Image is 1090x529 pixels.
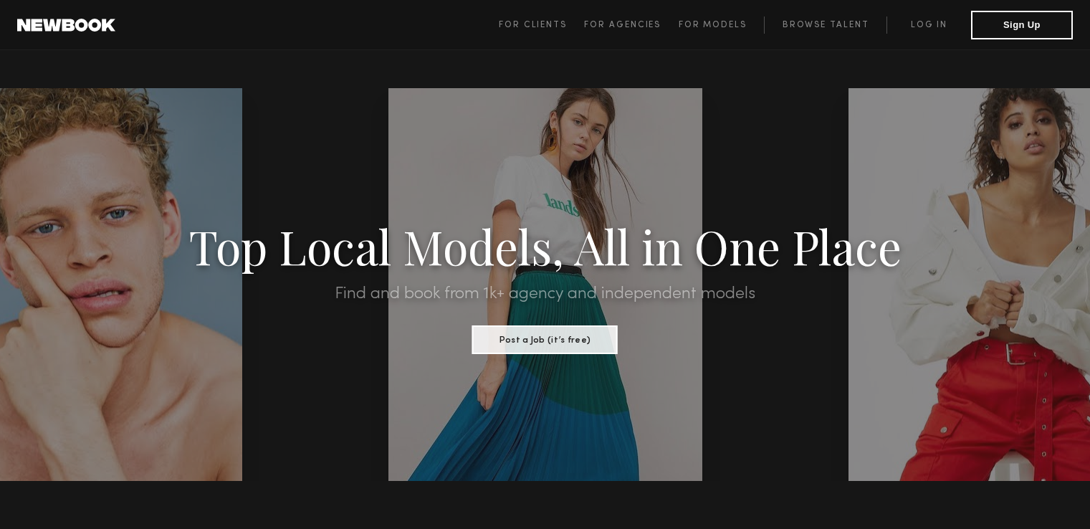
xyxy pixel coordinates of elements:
button: Sign Up [971,11,1073,39]
span: For Models [679,21,747,29]
span: For Agencies [584,21,661,29]
a: Browse Talent [764,16,886,34]
a: Post a Job (it’s free) [472,330,618,346]
button: Post a Job (it’s free) [472,325,618,354]
h2: Find and book from 1k+ agency and independent models [82,285,1008,302]
h1: Top Local Models, All in One Place [82,224,1008,268]
a: For Models [679,16,765,34]
a: For Clients [499,16,584,34]
span: For Clients [499,21,567,29]
a: Log in [886,16,971,34]
a: For Agencies [584,16,678,34]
